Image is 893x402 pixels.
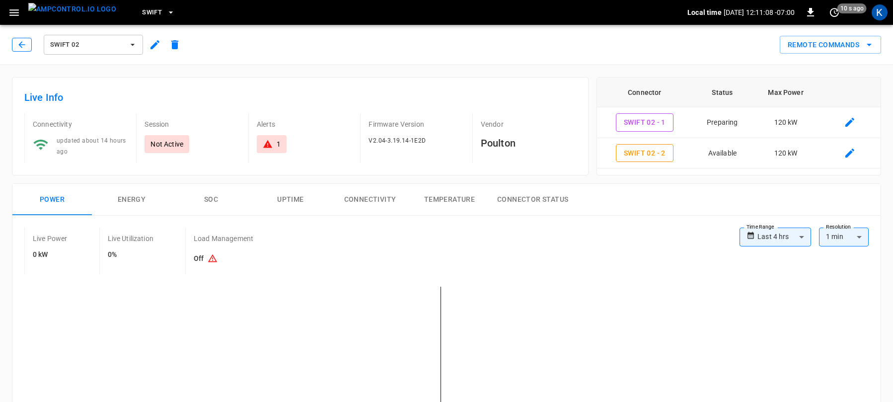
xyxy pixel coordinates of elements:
button: Existing capacity schedules won’t take effect because Load Management is turned off. To activate ... [204,249,222,268]
div: Last 4 hrs [757,228,811,246]
h6: Off [194,249,253,268]
p: Vendor [481,119,576,129]
h6: 0 kW [33,249,68,260]
button: Energy [92,184,171,216]
th: Status [692,78,752,107]
button: Temperature [410,184,489,216]
h6: Poulton [481,135,576,151]
p: Alerts [257,119,352,129]
button: Swift 02 - 2 [616,144,673,162]
p: Live Power [33,234,68,243]
p: Firmware Version [369,119,464,129]
span: 10 s ago [837,3,867,13]
img: ampcontrol.io logo [28,3,116,15]
button: Connector Status [489,184,576,216]
button: Swift [138,3,179,22]
span: updated about 14 hours ago [57,137,126,155]
td: 120 kW [752,107,819,138]
h6: 0% [108,249,153,260]
button: SOC [171,184,251,216]
button: Remote Commands [780,36,881,54]
label: Resolution [826,223,851,231]
label: Time Range [746,223,774,231]
th: Max Power [752,78,819,107]
div: profile-icon [872,4,888,20]
button: Swift 02 - 1 [616,113,673,132]
td: 120 kW [752,138,819,169]
button: set refresh interval [826,4,842,20]
button: Connectivity [330,184,410,216]
div: remote commands options [780,36,881,54]
span: Swift 02 [50,39,124,51]
button: Uptime [251,184,330,216]
td: Preparing [692,107,752,138]
div: 1 min [819,228,869,246]
p: Load Management [194,234,253,243]
span: V2.04-3.19.14-1E2D [369,137,426,144]
p: Live Utilization [108,234,153,243]
table: connector table [597,78,881,168]
th: Connector [597,78,692,107]
p: Not Active [150,139,183,149]
p: Connectivity [33,119,128,129]
h6: Live Info [24,89,576,105]
span: Swift [142,7,162,18]
div: 1 [277,139,281,149]
p: Local time [687,7,722,17]
td: Available [692,138,752,169]
button: Power [12,184,92,216]
p: Session [145,119,240,129]
p: [DATE] 12:11:08 -07:00 [724,7,795,17]
button: Swift 02 [44,35,143,55]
